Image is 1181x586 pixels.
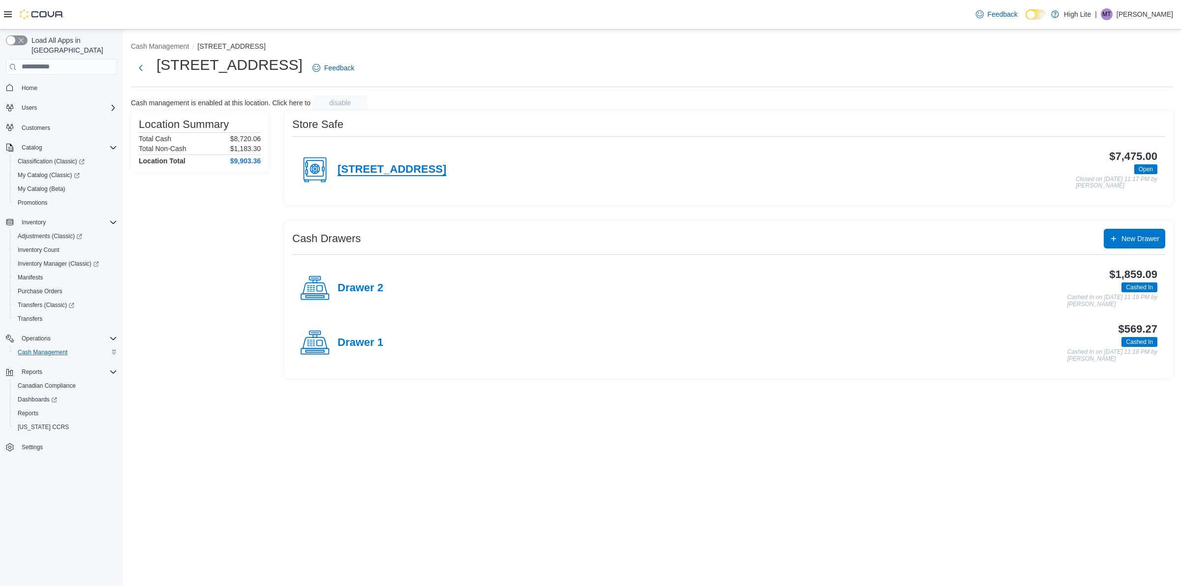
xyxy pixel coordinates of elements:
[18,382,76,390] span: Canadian Compliance
[14,346,117,358] span: Cash Management
[18,142,117,154] span: Catalog
[309,58,358,78] a: Feedback
[14,285,66,297] a: Purchase Orders
[10,196,121,210] button: Promotions
[230,135,261,143] p: $8,720.06
[22,104,37,112] span: Users
[1101,8,1113,20] div: Morgan Taylor
[2,121,121,135] button: Customers
[14,169,84,181] a: My Catalog (Classic)
[18,232,82,240] span: Adjustments (Classic)
[2,365,121,379] button: Reports
[22,84,37,92] span: Home
[1067,294,1157,308] p: Cashed In on [DATE] 11:19 PM by [PERSON_NAME]
[18,199,48,207] span: Promotions
[18,216,117,228] span: Inventory
[14,155,117,167] span: Classification (Classic)
[14,155,89,167] a: Classification (Classic)
[6,77,117,480] nav: Complex example
[1121,282,1157,292] span: Cashed In
[1134,164,1157,174] span: Open
[2,81,121,95] button: Home
[14,285,117,297] span: Purchase Orders
[1117,8,1173,20] p: [PERSON_NAME]
[14,272,117,283] span: Manifests
[18,301,74,309] span: Transfers (Classic)
[10,379,121,393] button: Canadian Compliance
[18,246,60,254] span: Inventory Count
[10,257,121,271] a: Inventory Manager (Classic)
[20,9,64,19] img: Cova
[22,218,46,226] span: Inventory
[14,183,117,195] span: My Catalog (Beta)
[18,441,117,453] span: Settings
[1026,9,1046,20] input: Dark Mode
[18,333,117,344] span: Operations
[18,102,41,114] button: Users
[14,407,42,419] a: Reports
[18,287,62,295] span: Purchase Orders
[312,95,368,111] button: disable
[10,182,121,196] button: My Catalog (Beta)
[18,102,117,114] span: Users
[1109,151,1157,162] h3: $7,475.00
[197,42,265,50] button: [STREET_ADDRESS]
[18,423,69,431] span: [US_STATE] CCRS
[338,337,383,349] h4: Drawer 1
[1126,338,1153,346] span: Cashed In
[2,332,121,345] button: Operations
[22,443,43,451] span: Settings
[18,333,55,344] button: Operations
[28,35,117,55] span: Load All Apps in [GEOGRAPHIC_DATA]
[329,98,351,108] span: disable
[14,244,63,256] a: Inventory Count
[18,366,46,378] button: Reports
[18,171,80,179] span: My Catalog (Classic)
[10,345,121,359] button: Cash Management
[14,244,117,256] span: Inventory Count
[10,229,121,243] a: Adjustments (Classic)
[18,122,117,134] span: Customers
[18,441,47,453] a: Settings
[156,55,303,75] h1: [STREET_ADDRESS]
[10,393,121,406] a: Dashboards
[18,274,43,281] span: Manifests
[1104,229,1165,248] button: New Drawer
[14,313,117,325] span: Transfers
[972,4,1022,24] a: Feedback
[18,409,38,417] span: Reports
[10,420,121,434] button: [US_STATE] CCRS
[338,282,383,295] h4: Drawer 2
[14,258,103,270] a: Inventory Manager (Classic)
[18,185,65,193] span: My Catalog (Beta)
[18,348,67,356] span: Cash Management
[139,157,186,165] h4: Location Total
[1121,337,1157,347] span: Cashed In
[14,421,117,433] span: Washington CCRS
[18,260,99,268] span: Inventory Manager (Classic)
[14,258,117,270] span: Inventory Manager (Classic)
[10,284,121,298] button: Purchase Orders
[14,299,117,311] span: Transfers (Classic)
[131,42,189,50] button: Cash Management
[1076,176,1157,189] p: Closed on [DATE] 11:17 PM by [PERSON_NAME]
[1126,283,1153,292] span: Cashed In
[14,197,117,209] span: Promotions
[131,41,1173,53] nav: An example of EuiBreadcrumbs
[14,313,46,325] a: Transfers
[131,99,311,107] p: Cash management is enabled at this location. Click here to
[10,154,121,168] a: Classification (Classic)
[14,394,117,405] span: Dashboards
[1121,234,1159,244] span: New Drawer
[18,366,117,378] span: Reports
[14,183,69,195] a: My Catalog (Beta)
[230,145,261,153] p: $1,183.30
[14,169,117,181] span: My Catalog (Classic)
[22,368,42,376] span: Reports
[1102,8,1111,20] span: MT
[18,315,42,323] span: Transfers
[131,58,151,78] button: Next
[18,142,46,154] button: Catalog
[1067,349,1157,362] p: Cashed In on [DATE] 11:18 PM by [PERSON_NAME]
[10,271,121,284] button: Manifests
